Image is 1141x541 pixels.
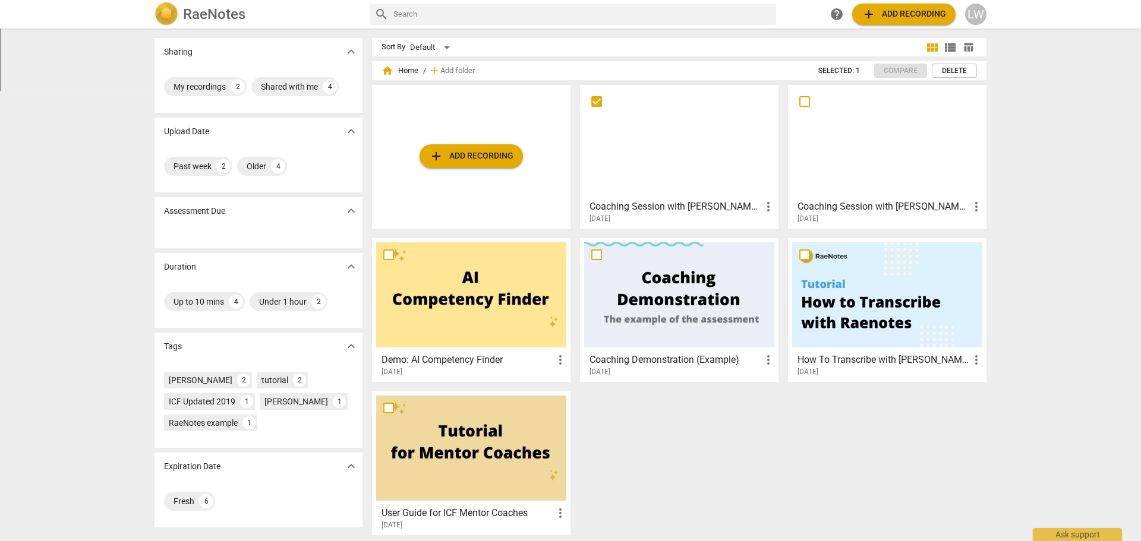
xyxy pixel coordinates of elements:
button: List view [941,39,959,56]
span: Add recording [862,7,946,21]
span: Home [382,65,418,77]
span: view_list [943,40,957,55]
div: Up to 10 mins [174,296,224,308]
div: Older [247,160,266,172]
span: expand_more [344,339,358,353]
div: 6 [199,494,213,508]
p: Assessment Due [164,205,225,217]
span: expand_more [344,260,358,274]
span: more_vert [761,200,776,214]
span: home [382,65,393,77]
div: My recordings [174,81,226,93]
span: more_vert [761,353,776,367]
a: Demo: AI Competency Finder[DATE] [376,242,566,377]
span: add [862,7,876,21]
input: Search [393,5,771,24]
div: [PERSON_NAME] [169,374,232,386]
a: Coaching Session with [PERSON_NAME]-20250912 1703-1[DATE] [584,89,774,223]
span: view_module [925,40,940,55]
a: LogoRaeNotes [155,2,360,26]
span: Delete [942,66,967,76]
span: search [374,7,389,21]
button: Table view [959,39,977,56]
div: [PERSON_NAME] [264,396,328,407]
div: 1 [240,395,253,408]
button: Delete [932,64,977,78]
a: How To Transcribe with [PERSON_NAME][DATE] [792,242,982,377]
div: 1 [242,416,256,429]
h3: Coaching Session with Spencer-20250912 1703-1 [590,200,761,214]
div: Shared with me [261,81,318,93]
button: Tile view [923,39,941,56]
a: User Guide for ICF Mentor Coaches[DATE] [376,396,566,530]
a: Coaching Session with [PERSON_NAME]-20250908 1709-1[DATE] [792,89,982,223]
span: [DATE] [382,367,402,377]
h3: Demo: AI Competency Finder [382,353,553,367]
button: Show more [342,122,360,140]
p: Expiration Date [164,460,220,473]
h3: Coaching Session with Keith-20250908 1709-1 [798,200,969,214]
span: add [429,149,443,163]
span: [DATE] [382,520,402,530]
span: more_vert [969,353,984,367]
span: [DATE] [798,367,818,377]
h2: RaeNotes [183,6,245,23]
div: 2 [237,374,250,387]
button: Show more [342,202,360,220]
span: more_vert [553,353,568,367]
div: 1 [333,395,346,408]
p: Upload Date [164,125,209,138]
span: more_vert [553,506,568,520]
span: expand_more [344,204,358,218]
a: Coaching Demonstration (Example)[DATE] [584,242,774,377]
div: 4 [323,80,337,94]
span: add [428,65,440,77]
p: Sharing [164,46,193,58]
div: 4 [229,295,243,309]
p: Duration [164,261,196,273]
span: expand_more [344,459,358,473]
button: Upload [852,4,956,25]
button: Show more [342,43,360,61]
div: Past week [174,160,212,172]
div: 2 [311,295,326,309]
span: help [830,7,844,21]
div: Under 1 hour [259,296,307,308]
img: Logo [155,2,178,26]
div: Sort By [382,43,405,52]
span: [DATE] [590,367,610,377]
span: expand_more [344,45,358,59]
span: table_chart [963,42,974,53]
h3: How To Transcribe with RaeNotes [798,353,969,367]
span: [DATE] [798,214,818,224]
span: Add recording [429,149,513,163]
span: [DATE] [590,214,610,224]
a: Help [826,4,847,25]
button: Show more [342,337,360,355]
div: 4 [271,159,285,173]
div: 2 [293,374,306,387]
p: Tags [164,340,182,353]
div: Default [410,38,454,57]
div: RaeNotes example [169,417,238,429]
span: more_vert [969,200,984,214]
button: Selected: 1 [809,64,869,78]
span: Selected: 1 [818,66,860,76]
span: / [423,67,426,75]
h3: User Guide for ICF Mentor Coaches [382,506,553,520]
div: tutorial [261,374,288,386]
h3: Coaching Demonstration (Example) [590,353,761,367]
div: ICF Updated 2019 [169,396,235,407]
button: Show more [342,457,360,475]
button: Upload [420,144,523,168]
div: Ask support [1033,528,1122,541]
div: 2 [231,80,245,94]
span: Add folder [440,67,475,75]
button: Show more [342,258,360,276]
button: LW [965,4,986,25]
span: expand_more [344,124,358,138]
div: 2 [216,159,231,173]
div: Fresh [174,495,194,507]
